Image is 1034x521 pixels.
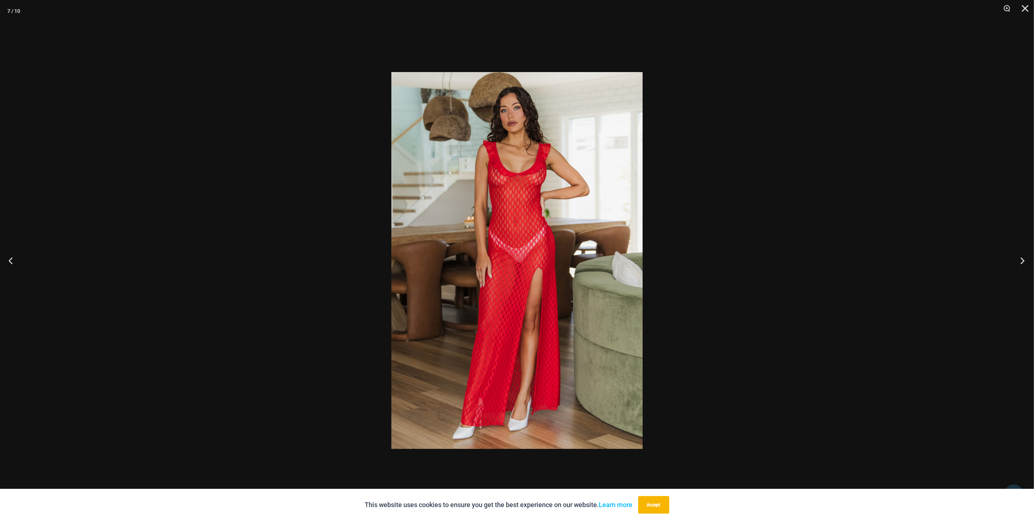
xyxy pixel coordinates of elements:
div: 7 / 10 [7,5,20,16]
img: Sometimes Red 587 Dress 01 [391,72,643,449]
button: Accept [638,496,669,514]
a: Learn more [599,501,633,509]
p: This website uses cookies to ensure you get the best experience on our website. [365,499,633,510]
button: Next [1007,242,1034,279]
